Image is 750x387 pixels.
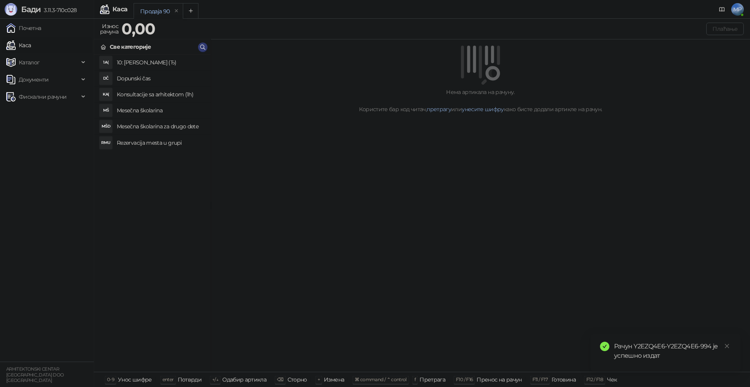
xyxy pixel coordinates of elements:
span: check-circle [600,342,609,351]
a: Почетна [6,20,41,36]
img: Logo [5,3,17,16]
div: Чек [607,375,617,385]
div: Износ рачуна [98,21,120,37]
h4: Rezervacija mesta u grupi [117,137,204,149]
small: ARHITEKTONSKI CENTAR [GEOGRAPHIC_DATA] DOO [GEOGRAPHIC_DATA] [6,366,64,383]
span: ↑/↓ [212,376,218,382]
h4: Dopunski čas [117,72,204,85]
div: Све категорије [110,43,151,51]
div: Продаја 90 [140,7,170,16]
a: Каса [6,37,31,53]
span: ⌫ [277,376,283,382]
span: Бади [21,5,41,14]
button: remove [171,8,182,14]
div: KA( [100,88,112,101]
span: ⌘ command / ⌃ control [355,376,407,382]
span: 3.11.3-710c028 [41,7,77,14]
span: + [318,376,320,382]
span: enter [162,376,174,382]
button: Add tab [183,3,198,19]
div: Сторно [287,375,307,385]
span: Каталог [19,55,40,70]
div: DČ [100,72,112,85]
a: Close [723,342,731,350]
span: Документи [19,72,48,87]
a: Документација [716,3,728,16]
div: 1А( [100,56,112,69]
h4: Mesečna školarina [117,104,204,117]
h4: Konsultacije sa arhitektom (1h) [117,88,204,101]
a: претрагу [427,106,451,113]
span: F11 / F17 [532,376,548,382]
div: MŠ [100,104,112,117]
div: Рачун Y2EZQ4E6-Y2EZQ4E6-994 је успешно издат [614,342,731,360]
div: Каса [112,6,127,12]
div: Пренос на рачун [477,375,521,385]
div: Одабир артикла [222,375,266,385]
div: Унос шифре [118,375,152,385]
div: Измена [324,375,344,385]
span: close [724,343,730,349]
span: MP [731,3,744,16]
button: Плаћање [706,23,744,35]
div: Потврди [178,375,202,385]
div: MŠD [100,120,112,133]
div: grid [94,55,211,372]
div: RMU [100,137,112,149]
span: f [414,376,416,382]
span: F12 / F18 [586,376,603,382]
div: Претрага [420,375,445,385]
a: унесите шифру [462,106,504,113]
span: F10 / F16 [456,376,473,382]
strong: 0,00 [121,19,155,38]
span: 0-9 [107,376,114,382]
div: Готовина [552,375,576,385]
h4: Mesečna školarina za drugo dete [117,120,204,133]
div: Нема артикала на рачуну. Користите бар код читач, или како бисте додали артикле на рачун. [220,88,741,114]
h4: 10: [PERSON_NAME] (Ђ) [117,56,204,69]
span: Фискални рачуни [19,89,66,105]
